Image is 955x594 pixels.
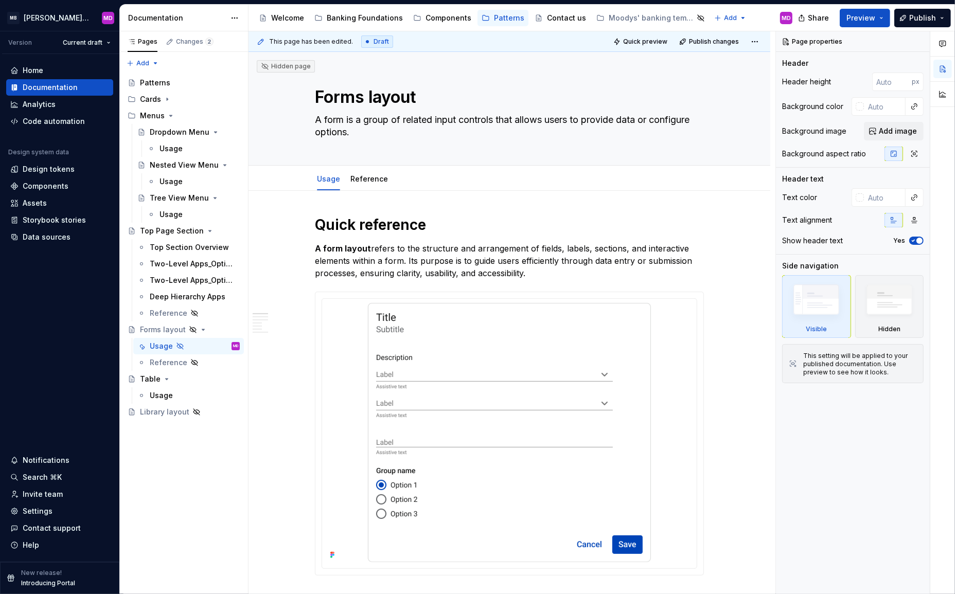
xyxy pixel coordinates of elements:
div: [PERSON_NAME] Banking Fusion Design System [24,13,90,23]
div: Reference [150,308,187,318]
a: Assets [6,195,113,211]
div: Data sources [23,232,70,242]
button: MB[PERSON_NAME] Banking Fusion Design SystemMD [2,7,117,29]
a: Library layout [123,404,244,420]
a: Home [6,62,113,79]
a: Contact us [530,10,590,26]
a: Usage [143,173,244,190]
a: Documentation [6,79,113,96]
button: Help [6,537,113,553]
div: Usage [160,209,183,220]
a: Reference [133,354,244,371]
div: This setting will be applied to your published documentation. Use preview to see how it looks. [803,352,917,376]
a: Code automation [6,113,113,130]
div: Background color [782,101,843,112]
span: Quick preview [623,38,667,46]
div: Background image [782,126,846,136]
button: Share [793,9,836,27]
div: Cards [140,94,161,104]
a: Patterns [123,75,244,91]
span: Share [808,13,829,23]
div: Menus [140,111,165,121]
div: Menus [123,107,244,124]
span: Publish changes [689,38,739,46]
a: Welcome [255,10,308,26]
div: MD [782,14,791,22]
a: Reference [133,305,244,321]
div: MD [233,341,238,351]
div: Page tree [123,75,244,420]
div: Header height [782,77,831,87]
div: Contact us [547,13,586,23]
a: Moodys' banking template [592,10,709,26]
div: Usage [150,390,173,401]
a: Analytics [6,96,113,113]
span: Current draft [63,39,102,47]
a: Table [123,371,244,387]
button: Current draft [58,35,115,50]
a: Reference [350,174,388,183]
div: Usage [160,176,183,187]
p: refers to the structure and arrangement of fields, labels, sections, and interactive elements wit... [315,242,704,279]
div: Reference [346,168,392,189]
strong: A form layout [315,243,371,254]
div: Dropdown Menu [150,127,209,137]
textarea: A form is a group of related input controls that allows users to provide data or configure options. [313,112,702,140]
div: Header text [782,174,824,184]
div: Hidden page [261,62,311,70]
div: MB [7,12,20,24]
div: Reference [150,357,187,368]
div: Design tokens [23,164,75,174]
input: Auto [872,73,912,91]
a: Dropdown Menu [133,124,244,140]
div: Components [23,181,68,191]
a: Tree View Menu [133,190,244,206]
a: Deep Hierarchy Apps [133,289,244,305]
button: Add [123,56,162,70]
a: Usage [317,174,340,183]
a: Top Section Overview [133,239,244,256]
span: 2 [205,38,214,46]
span: This page has been edited. [269,38,353,46]
a: Data sources [6,229,113,245]
div: Storybook stories [23,215,86,225]
div: Visible [806,325,827,333]
div: Hidden [855,275,924,338]
div: Two-Level Apps_Option 1 [150,259,235,269]
a: UsageMD [133,338,244,354]
div: Forms layout [140,325,186,335]
span: Add [724,14,737,22]
div: Home [23,65,43,76]
div: Two-Level Apps_Option 2 [150,275,235,285]
p: Introducing Portal [21,579,75,587]
input: Auto [864,97,906,116]
div: Hidden [878,325,900,333]
div: Invite team [23,489,63,499]
div: Background aspect ratio [782,149,866,159]
div: Usage [160,143,183,154]
div: Code automation [23,116,85,127]
div: Side navigation [782,261,839,271]
a: Forms layout [123,321,244,338]
label: Yes [893,237,905,245]
div: Help [23,540,39,550]
a: Top Page Section [123,223,244,239]
div: Top Section Overview [150,242,229,253]
button: Preview [840,9,890,27]
div: Tree View Menu [150,193,209,203]
div: Changes [176,38,214,46]
a: Two-Level Apps_Option 2 [133,272,244,289]
div: Version [8,39,32,47]
button: Quick preview [610,34,672,49]
div: Components [426,13,471,23]
span: Publish [909,13,936,23]
div: Top Page Section [140,226,204,236]
div: Welcome [271,13,304,23]
a: Patterns [477,10,528,26]
h1: Quick reference [315,215,704,234]
div: Banking Foundations [327,13,403,23]
div: Deep Hierarchy Apps [150,292,225,302]
div: Contact support [23,523,81,533]
div: Text color [782,192,817,203]
div: Design system data [8,148,69,156]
